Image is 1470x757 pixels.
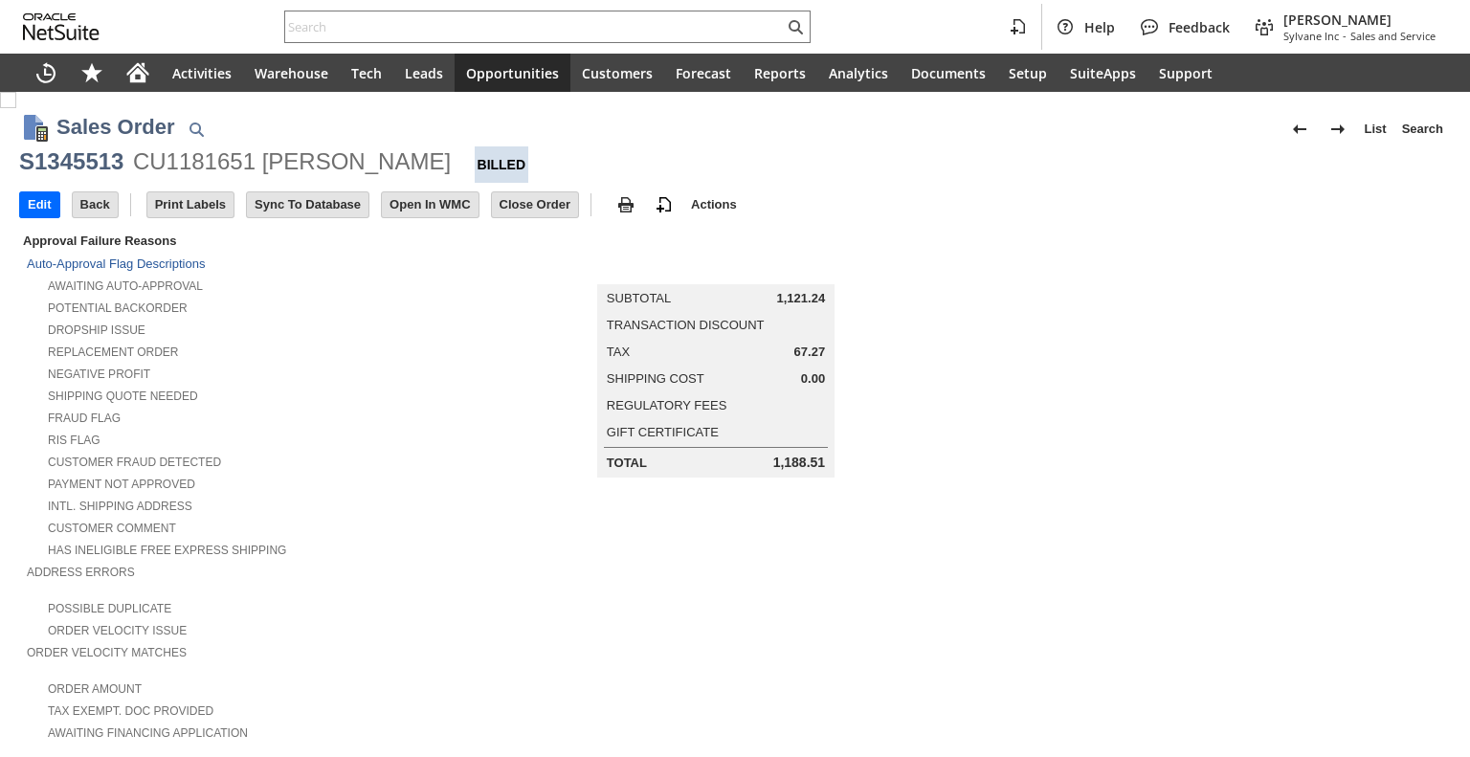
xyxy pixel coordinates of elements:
svg: logo [23,13,100,40]
a: Transaction Discount [607,318,765,332]
span: SuiteApps [1070,64,1136,82]
img: add-record.svg [653,193,676,216]
span: Analytics [829,64,888,82]
a: Has Ineligible Free Express Shipping [48,544,286,557]
a: Dropship Issue [48,323,145,337]
a: Customers [570,54,664,92]
a: Warehouse [243,54,340,92]
span: Forecast [676,64,731,82]
a: Customer Fraud Detected [48,456,221,469]
a: Payment not approved [48,478,195,491]
a: Home [115,54,161,92]
span: Setup [1009,64,1047,82]
span: 67.27 [794,345,826,360]
a: Intl. Shipping Address [48,500,192,513]
a: Support [1147,54,1224,92]
span: Tech [351,64,382,82]
span: Documents [911,64,986,82]
input: Print Labels [147,192,234,217]
div: Billed [475,146,529,183]
div: CU1181651 [PERSON_NAME] [133,146,451,177]
a: Potential Backorder [48,301,188,315]
input: Sync To Database [247,192,368,217]
img: print.svg [614,193,637,216]
span: 0.00 [801,371,825,387]
a: Fraud Flag [48,412,121,425]
h1: Sales Order [56,111,175,143]
span: Customers [582,64,653,82]
a: Tax Exempt. Doc Provided [48,704,213,718]
span: 1,121.24 [777,291,826,306]
span: Warehouse [255,64,328,82]
a: Auto-Approval Flag Descriptions [27,256,205,271]
span: Opportunities [466,64,559,82]
a: Opportunities [455,54,570,92]
input: Back [73,192,118,217]
span: Sylvane Inc [1283,29,1339,43]
a: Awaiting Financing Application [48,726,248,740]
span: Help [1084,18,1115,36]
span: Activities [172,64,232,82]
span: Leads [405,64,443,82]
a: Replacement Order [48,345,178,359]
a: Order Velocity Matches [27,646,187,659]
svg: Home [126,61,149,84]
div: Shortcuts [69,54,115,92]
a: Subtotal [607,291,671,305]
a: Shipping Cost [607,371,704,386]
span: Sales and Service [1350,29,1436,43]
a: Reports [743,54,817,92]
a: Customer Comment [48,522,176,535]
div: S1345513 [19,146,123,177]
input: Search [285,15,784,38]
a: Actions [683,197,745,212]
img: Quick Find [185,118,208,141]
a: Search [1394,114,1451,145]
input: Close Order [492,192,578,217]
svg: Shortcuts [80,61,103,84]
a: Activities [161,54,243,92]
a: Possible Duplicate [48,602,171,615]
img: Previous [1288,118,1311,141]
span: Support [1159,64,1213,82]
a: Shipping Quote Needed [48,390,198,403]
a: Forecast [664,54,743,92]
img: Next [1326,118,1349,141]
span: Reports [754,64,806,82]
a: Documents [900,54,997,92]
span: Feedback [1169,18,1230,36]
a: Recent Records [23,54,69,92]
span: [PERSON_NAME] [1283,11,1436,29]
input: Open In WMC [382,192,479,217]
div: Approval Failure Reasons [19,230,485,252]
a: List [1357,114,1394,145]
a: Tax [607,345,630,359]
a: Negative Profit [48,367,150,381]
a: Leads [393,54,455,92]
span: 1,188.51 [773,455,826,471]
a: Awaiting Auto-Approval [48,279,203,293]
a: Regulatory Fees [607,398,726,412]
a: RIS flag [48,434,100,447]
a: Total [607,456,647,470]
a: Analytics [817,54,900,92]
a: SuiteApps [1058,54,1147,92]
caption: Summary [597,254,835,284]
input: Edit [20,192,59,217]
a: Setup [997,54,1058,92]
svg: Search [784,15,807,38]
span: - [1343,29,1347,43]
a: Tech [340,54,393,92]
svg: Recent Records [34,61,57,84]
a: Gift Certificate [607,425,719,439]
a: Order Velocity Issue [48,624,187,637]
a: Address Errors [27,566,135,579]
a: Order Amount [48,682,142,696]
